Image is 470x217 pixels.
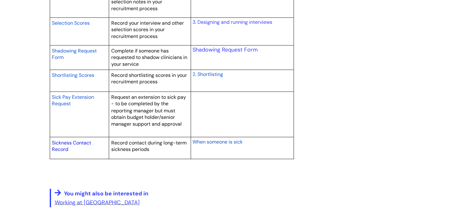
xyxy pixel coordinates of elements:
a: Sick Pay Extension Request [52,93,94,107]
span: You might also be interested in [64,190,148,197]
span: Complete if someone has requested to shadow clinicians in your service [111,48,187,67]
a: Shadowing Request Form [192,46,257,53]
a: Working at [GEOGRAPHIC_DATA] [55,198,140,206]
span: When someone is sick [192,138,242,145]
span: Record contact during long-term sickness periods [111,139,187,152]
a: Shortlisting Scores [52,71,94,79]
span: Selection Scores [52,20,90,26]
a: Sickness Contact Record [52,139,91,152]
span: Record your interview and other selection scores in your recruitment process [111,20,184,40]
a: Shadowing Request Form [52,47,97,61]
span: Sick Pay Extension Request [52,94,94,107]
span: Shortlisting Scores [52,72,94,78]
span: Request an extension to sick pay - to be completed by the reporting manager but must obtain budge... [111,94,186,127]
a: Selection Scores [52,19,90,27]
a: 3. Designing and running interviews [192,19,272,25]
span: Record shortlisting scores in your recruitment process [111,72,187,85]
span: Shadowing Request Form [52,48,97,61]
a: 2. Shortlisting [192,70,223,78]
a: When someone is sick [192,138,242,145]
